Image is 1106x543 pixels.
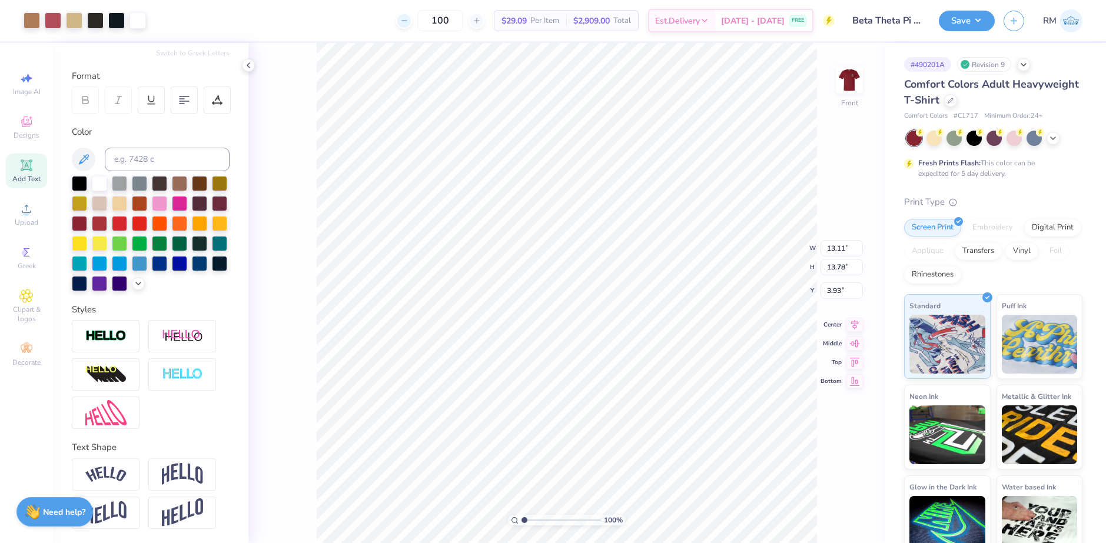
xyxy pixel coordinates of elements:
span: 100 % [604,515,623,525]
span: Greek [18,261,36,271]
div: Rhinestones [904,266,961,284]
span: FREE [792,16,804,25]
span: $2,909.00 [573,15,610,27]
img: Standard [909,315,985,374]
span: Middle [821,339,842,348]
span: Clipart & logos [6,305,47,324]
span: Per Item [530,15,559,27]
span: Upload [15,218,38,227]
img: Free Distort [85,400,127,425]
img: Neon Ink [909,405,985,464]
span: Image AI [13,87,41,96]
span: Minimum Order: 24 + [984,111,1043,121]
div: Format [72,69,231,83]
span: Top [821,358,842,367]
div: Embroidery [965,219,1021,236]
img: Stroke [85,329,127,343]
span: $29.09 [501,15,527,27]
a: RM [1043,9,1082,32]
button: Save [939,11,995,31]
span: [DATE] - [DATE] [721,15,785,27]
span: Center [821,321,842,329]
span: Total [613,15,631,27]
img: Shadow [162,329,203,344]
img: Arch [162,463,203,485]
button: Switch to Greek Letters [156,48,230,58]
img: Front [838,68,861,92]
img: Rise [162,498,203,527]
img: Roberta Manuel [1059,9,1082,32]
div: Digital Print [1024,219,1081,236]
div: # 490201A [904,57,951,72]
input: – – [417,10,463,31]
span: Glow in the Dark Ink [909,481,977,493]
img: Flag [85,501,127,524]
strong: Need help? [43,507,85,518]
div: Transfers [955,242,1002,260]
img: Arc [85,467,127,482]
span: Est. Delivery [655,15,700,27]
div: Front [841,98,858,108]
span: RM [1043,14,1057,28]
div: Screen Print [904,219,961,236]
img: Negative Space [162,368,203,381]
strong: Fresh Prints Flash: [918,158,981,168]
span: Water based Ink [1002,481,1056,493]
div: Print Type [904,195,1082,209]
span: Puff Ink [1002,299,1027,312]
input: e.g. 7428 c [105,148,230,171]
span: Add Text [12,174,41,184]
div: Styles [72,303,230,317]
div: Color [72,125,230,139]
span: Designs [14,131,39,140]
span: # C1717 [954,111,978,121]
span: Decorate [12,358,41,367]
div: This color can be expedited for 5 day delivery. [918,158,1063,179]
input: Untitled Design [843,9,930,32]
div: Text Shape [72,441,230,454]
div: Foil [1042,242,1070,260]
div: Revision 9 [957,57,1011,72]
img: Metallic & Glitter Ink [1002,405,1078,464]
div: Vinyl [1005,242,1038,260]
div: Applique [904,242,951,260]
span: Neon Ink [909,390,938,402]
span: Metallic & Glitter Ink [1002,390,1071,402]
span: Bottom [821,377,842,385]
img: Puff Ink [1002,315,1078,374]
img: 3d Illusion [85,365,127,384]
span: Standard [909,299,941,312]
span: Comfort Colors [904,111,948,121]
span: Comfort Colors Adult Heavyweight T-Shirt [904,77,1079,107]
